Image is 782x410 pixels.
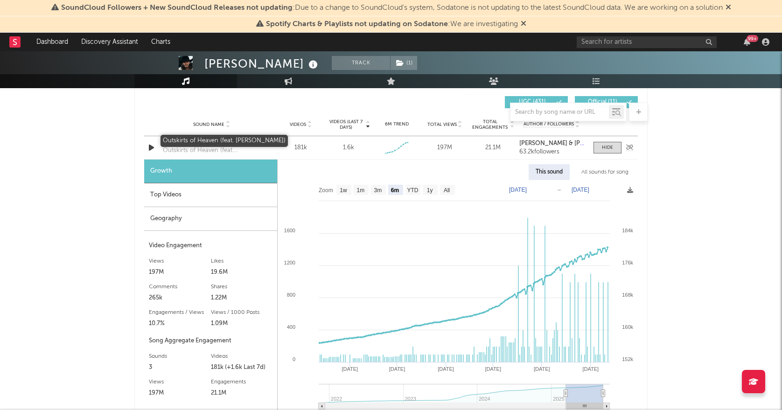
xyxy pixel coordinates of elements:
text: 1200 [284,260,295,265]
button: (1) [391,56,417,70]
text: [DATE] [485,366,501,372]
div: All sounds for song [574,164,635,180]
text: 168k [622,292,633,298]
text: 6m [391,187,399,194]
text: 1600 [284,228,295,233]
div: Videos [211,351,273,362]
div: Comments [149,281,211,292]
text: [DATE] [572,187,589,193]
span: Author / Followers [524,121,574,127]
text: 184k [622,228,633,233]
text: Zoom [319,187,333,194]
div: Likes [211,256,273,267]
text: 400 [287,324,295,330]
div: 197M [423,143,467,153]
span: Spotify Charts & Playlists not updating on Sodatone [266,21,448,28]
span: : We are investigating [266,21,518,28]
div: 6M Trend [375,121,419,128]
span: Dismiss [521,21,526,28]
div: 197M [149,388,211,399]
div: Geography [144,207,277,231]
a: Outskirts of Heaven (feat. [PERSON_NAME]) [163,137,260,146]
text: [DATE] [583,366,599,372]
span: Videos [290,122,306,127]
button: UGC(431) [505,96,568,108]
div: 1.09M [211,318,273,329]
input: Search by song name or URL [510,109,609,116]
text: [DATE] [438,366,454,372]
span: Videos (last 7 days) [327,119,365,130]
text: 1w [340,187,347,194]
text: 1y [427,187,433,194]
button: 99+ [744,38,750,46]
text: [DATE] [509,187,527,193]
div: Top Videos [144,183,277,207]
div: Sounds [149,351,211,362]
div: Engagements [211,376,273,388]
a: [PERSON_NAME] & [PERSON_NAME] [519,140,584,147]
span: UGC ( 431 ) [511,99,554,105]
text: [DATE] [389,366,405,372]
span: Dismiss [726,4,731,12]
div: Video Engagement [149,240,272,251]
div: 19.6M [211,267,273,278]
span: Total Views [427,122,457,127]
div: 197M [149,267,211,278]
a: Discovery Assistant [75,33,145,51]
button: Official(11) [575,96,638,108]
text: [DATE] [342,366,358,372]
div: Outskirts of Heaven (feat. [PERSON_NAME]) [163,146,260,155]
span: ( 1 ) [390,56,418,70]
div: 181k [279,143,322,153]
text: 152k [622,356,633,362]
text: 176k [622,260,633,265]
text: 160k [622,324,633,330]
div: 1.22M [211,292,273,304]
div: 181k (+1.6k Last 7d) [211,362,273,373]
text: 3m [374,187,382,194]
div: 1.6k [343,143,354,153]
text: [DATE] [534,366,550,372]
text: 800 [287,292,295,298]
strong: [PERSON_NAME] & [PERSON_NAME] [519,140,622,146]
span: Official ( 11 ) [581,99,624,105]
div: Views [149,376,211,388]
span: Total Engagements [471,119,509,130]
text: 1m [357,187,365,194]
div: Song Aggregate Engagement [149,335,272,347]
div: 99 + [747,35,758,42]
span: : Due to a change to SoundCloud's system, Sodatone is not updating to the latest SoundCloud data.... [61,4,723,12]
a: Charts [145,33,177,51]
text: 0 [293,356,295,362]
div: 10.7% [149,318,211,329]
div: 21.1M [211,388,273,399]
div: Growth [144,160,277,183]
div: This sound [529,164,570,180]
text: → [556,187,562,193]
div: 3 [149,362,211,373]
text: All [444,187,450,194]
a: Dashboard [30,33,75,51]
input: Search for artists [577,36,717,48]
div: 63.2k followers [519,149,584,155]
div: [PERSON_NAME] [204,56,320,71]
span: SoundCloud Followers + New SoundCloud Releases not updating [61,4,293,12]
div: 21.1M [471,143,515,153]
text: YTD [407,187,418,194]
div: Views / 1000 Posts [211,307,273,318]
div: Shares [211,281,273,292]
span: Sound Name [193,122,224,127]
div: 265k [149,292,211,304]
div: Views [149,256,211,267]
div: Engagements / Views [149,307,211,318]
button: Track [332,56,390,70]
